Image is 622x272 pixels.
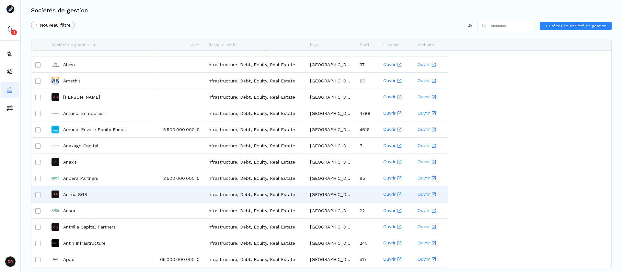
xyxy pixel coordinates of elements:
a: Andera Partners [63,175,98,181]
a: Ouvrir [383,154,410,169]
div: [GEOGRAPHIC_DATA] [306,73,356,89]
div: Infrastructure, Debt, Equity, Real Estate [203,170,306,186]
div: 3 500 000 000 € [155,170,203,186]
div: [GEOGRAPHIC_DATA] [306,251,356,267]
div: [GEOGRAPHIC_DATA] [306,170,356,186]
a: Ouvrir [418,154,444,169]
a: Ouvrir [383,203,410,218]
span: Classe d'actifs [207,43,236,47]
div: Infrastructure, Debt, Equity, Real Estate [203,251,306,267]
a: Amethis [63,78,81,84]
div: Infrastructure, Debt, Equity, Real Estate [203,186,306,202]
p: Anaxis [63,159,77,165]
button: distributors [1,64,19,80]
div: [GEOGRAPHIC_DATA] [306,219,356,235]
img: Apax [52,255,59,263]
span: Website [418,43,434,47]
div: Infrastructure, Debt, Equity, Real Estate [203,203,306,218]
div: Infrastructure, Debt, Equity, Real Estate [203,235,306,251]
div: [GEOGRAPHIC_DATA] [306,203,356,218]
a: Ansor [63,207,75,214]
div: Infrastructure, Debt, Equity, Real Estate [203,219,306,235]
a: Ouvrir [383,170,410,186]
p: AG [53,95,58,99]
div: [GEOGRAPHIC_DATA] [306,138,356,154]
a: Ouvrir [383,89,410,105]
a: Amundi Private Equity Funds [63,126,126,133]
a: Ouvrir [383,105,410,121]
a: Ouvrir [418,122,444,137]
img: Ansor [52,207,59,215]
a: Ouvrir [418,73,444,88]
img: Antin Infrastructure [52,239,59,247]
div: 4616 [356,121,379,137]
p: 1 [14,30,15,35]
img: Andera Partners [52,174,59,182]
a: Ouvrir [383,138,410,153]
div: [GEOGRAPHIC_DATA] [306,56,356,72]
a: Anaxago Capital [63,142,98,149]
a: Ouvrir [418,57,444,72]
a: Amundi Immobilier [63,110,104,117]
h3: Sociétés de gestion [31,7,88,13]
a: Antin Infrastructure [63,240,106,246]
button: + Nouveau filtre [31,21,75,29]
p: A [54,160,57,164]
div: [GEOGRAPHIC_DATA] [306,89,356,105]
img: Alven [52,61,59,68]
a: Alven [63,61,75,68]
img: funds [6,50,13,57]
div: [GEOGRAPHIC_DATA] [306,235,356,251]
a: Ouvrir [383,252,410,267]
img: Amethis [52,77,59,85]
a: Apax [63,256,74,263]
div: [GEOGRAPHIC_DATA] [306,186,356,202]
div: Infrastructure, Debt, Equity, Real Estate [203,105,306,121]
span: DR [5,256,16,267]
span: AUM [191,43,200,47]
div: Infrastructure, Debt, Equity, Real Estate [203,154,306,170]
img: Amundi Immobilier [52,109,59,117]
a: Ouvrir [383,57,410,72]
span: + Nouveau filtre [35,22,71,29]
a: Ouvrir [383,235,410,251]
a: [PERSON_NAME] [63,94,100,100]
a: Ouvrir [418,252,444,267]
div: 4788 [356,105,379,121]
div: 240 [356,235,379,251]
button: asset-managers [1,82,19,98]
span: + Créer une société de gestion [545,23,606,29]
button: commissions [1,100,19,116]
div: 5 500 000 000 € [155,121,203,137]
img: Anaxago Capital [52,142,59,150]
a: Ouvrir [418,170,444,186]
span: Linkedin [383,43,399,47]
a: Ouvrir [383,122,410,137]
a: Ouvrir [383,219,410,234]
img: Amundi Private Equity Funds [52,126,59,133]
div: 22 [356,203,379,218]
div: [GEOGRAPHIC_DATA] [306,121,356,137]
div: 7 [356,138,379,154]
div: 65 000 000 000 € [155,251,203,267]
div: Infrastructure, Debt, Equity, Real Estate [203,138,306,154]
button: 1 [1,21,19,37]
div: [GEOGRAPHIC_DATA] [306,154,356,170]
a: Ouvrir [418,187,444,202]
p: Anthilia Capital Partners [63,224,116,230]
div: Infrastructure, Debt, Equity, Real Estate [203,121,306,137]
div: 60 [356,73,379,89]
a: Ouvrir [383,73,410,88]
a: Anima SGR [63,191,87,198]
